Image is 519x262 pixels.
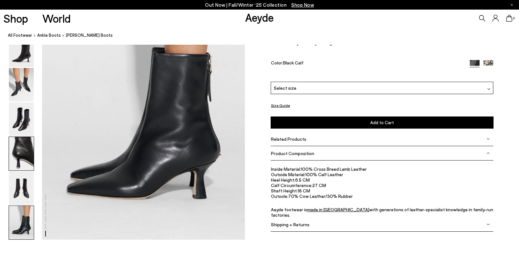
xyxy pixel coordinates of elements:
img: svg%3E [487,223,490,226]
p: Out Now | Fall/Winter ‘25 Collection [205,1,314,9]
img: Elina Ankle Boots - Image 1 [9,34,34,67]
span: Calf Circumference: [271,183,312,188]
a: All Footwear [8,32,32,39]
span: Product Composition [271,151,314,156]
div: Color: [271,60,462,67]
span: Navigate to /collections/new-in [291,2,314,8]
a: Shop [4,13,28,24]
a: ankle boots [37,32,61,39]
img: svg%3E [487,152,490,155]
span: [PERSON_NAME] Boots [66,32,113,39]
nav: breadcrumb [8,27,519,44]
img: Elina Ankle Boots - Image 2 [9,68,34,101]
li: 100% Calf Leather [271,172,493,177]
span: Shaft Height: [271,188,297,193]
span: Outside Material: [271,172,305,177]
p: Aeyde footwear is with generations of leather-specialist knowledge in family-run factories. [271,207,493,218]
span: Select size [274,85,296,91]
button: Add to Cart [271,116,493,128]
span: Shipping + Returns [271,222,309,227]
li: 27 CM [271,183,493,188]
li: 100% Cross Breed Lamb Leather [271,166,493,172]
img: svg%3E [487,137,490,140]
a: made in [GEOGRAPHIC_DATA] [307,207,369,212]
img: svg%3E [487,87,490,91]
li: 70% Cow Leather/30% Rubber [271,193,493,199]
span: Inside Material: [271,166,301,172]
span: Outsole: [271,193,288,199]
a: Aeyde [245,11,274,24]
a: 0 [506,15,512,22]
li: 18 CM [271,188,493,193]
span: Black Calf [283,60,303,65]
button: Size Guide [271,101,290,109]
span: ankle boots [37,33,61,38]
span: Add to Cart [370,120,394,125]
span: Heel Height: [271,177,295,183]
img: Elina Ankle Boots - Image 6 [9,206,34,239]
img: Elina Ankle Boots - Image 4 [9,137,34,170]
a: World [42,13,71,24]
li: 6.5 CM [271,177,493,183]
span: Related Products [271,136,306,142]
img: Elina Ankle Boots - Image 5 [9,171,34,205]
img: Elina Ankle Boots - Image 3 [9,102,34,136]
span: 0 [512,17,515,20]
